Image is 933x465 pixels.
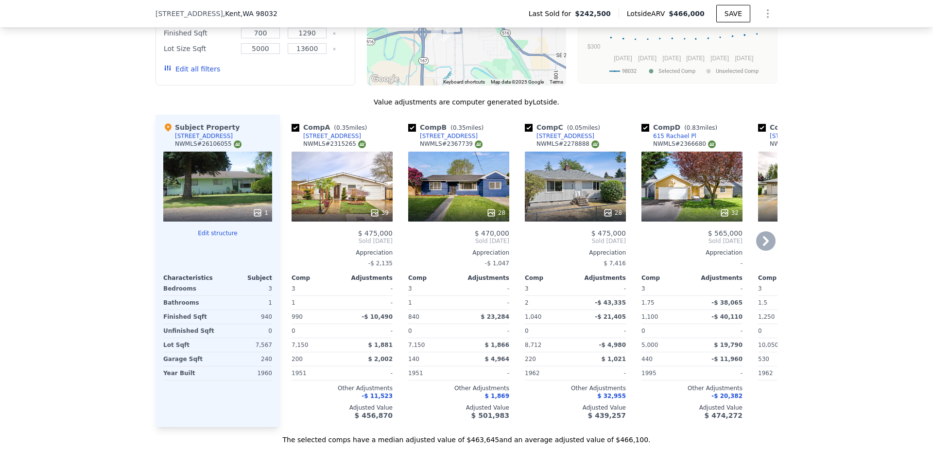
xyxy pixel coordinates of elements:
[330,124,371,131] span: ( miles)
[525,132,594,140] a: [STREET_ADDRESS]
[641,249,743,257] div: Appreciation
[420,132,478,140] div: [STREET_ADDRESS]
[443,79,485,86] button: Keyboard shortcuts
[591,140,599,148] img: NWMLS Logo
[303,140,366,148] div: NWMLS # 2315265
[663,55,681,62] text: [DATE]
[420,140,483,148] div: NWMLS # 2367739
[669,10,705,17] span: $466,000
[362,313,393,320] span: -$ 10,490
[332,47,336,51] button: Clear
[641,296,690,310] div: 1.75
[461,296,509,310] div: -
[344,282,393,295] div: -
[220,324,272,338] div: 0
[408,366,457,380] div: 1951
[234,140,242,148] img: NWMLS Logo
[358,140,366,148] img: NWMLS Logo
[369,73,401,86] img: Google
[758,342,778,348] span: 10,050
[525,342,541,348] span: 8,712
[303,132,361,140] div: [STREET_ADDRESS]
[408,249,509,257] div: Appreciation
[758,404,859,412] div: Adjusted Value
[427,19,446,44] div: 615 Rachael Pl
[525,384,626,392] div: Other Adjustments
[602,356,626,362] span: $ 1,021
[641,366,690,380] div: 1995
[758,122,837,132] div: Comp E
[220,296,272,310] div: 1
[408,384,509,392] div: Other Adjustments
[622,68,637,74] text: 98032
[770,132,828,140] div: [STREET_ADDRESS]
[175,132,233,140] div: [STREET_ADDRESS]
[292,285,295,292] span: 3
[705,412,743,419] span: $ 474,272
[770,140,832,148] div: NWMLS # 2261598
[220,310,272,324] div: 940
[575,9,611,18] span: $242,500
[588,412,626,419] span: $ 439,257
[525,356,536,362] span: 220
[758,4,777,23] button: Show Options
[408,327,412,334] span: 0
[577,282,626,295] div: -
[408,274,459,282] div: Comp
[525,296,573,310] div: 2
[155,97,777,107] div: Value adjustments are computer generated by Lotside .
[525,249,626,257] div: Appreciation
[692,274,743,282] div: Adjustments
[163,296,216,310] div: Bathrooms
[292,122,371,132] div: Comp A
[218,274,272,282] div: Subject
[163,324,216,338] div: Unfinished Sqft
[344,324,393,338] div: -
[525,313,541,320] span: 1,040
[175,140,242,148] div: NWMLS # 26106055
[758,249,859,257] div: Appreciation
[686,55,705,62] text: [DATE]
[439,23,458,47] div: 631 2nd Ave S
[641,313,658,320] span: 1,100
[577,366,626,380] div: -
[641,384,743,392] div: Other Adjustments
[529,9,575,18] span: Last Sold for
[447,124,487,131] span: ( miles)
[220,352,272,366] div: 240
[758,132,828,140] a: [STREET_ADDRESS]
[292,296,340,310] div: 1
[155,427,777,445] div: The selected comps have a median adjusted value of $463,645 and an average adjusted value of $466...
[342,274,393,282] div: Adjustments
[694,366,743,380] div: -
[164,64,220,74] button: Edit all filters
[711,299,743,306] span: -$ 38,065
[292,237,393,245] span: Sold [DATE]
[408,122,487,132] div: Comp B
[292,313,303,320] span: 990
[641,342,658,348] span: 5,000
[292,132,361,140] a: [STREET_ADDRESS]
[569,124,582,131] span: 0.05
[714,342,743,348] span: $ 19,790
[485,260,509,267] span: -$ 1,047
[461,282,509,295] div: -
[735,55,754,62] text: [DATE]
[163,338,216,352] div: Lot Sqft
[638,55,657,62] text: [DATE]
[550,79,563,85] a: Terms
[711,356,743,362] span: -$ 11,960
[220,282,272,295] div: 3
[525,366,573,380] div: 1962
[710,55,729,62] text: [DATE]
[758,327,762,334] span: 0
[164,26,235,40] div: Finished Sqft
[355,412,393,419] span: $ 456,870
[368,260,393,267] span: -$ 2,135
[641,237,743,245] span: Sold [DATE]
[641,404,743,412] div: Adjusted Value
[368,342,393,348] span: $ 1,881
[641,132,696,140] a: 615 Rachael Pl
[491,79,544,85] span: Map data ©2025 Google
[604,260,626,267] span: $ 7,416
